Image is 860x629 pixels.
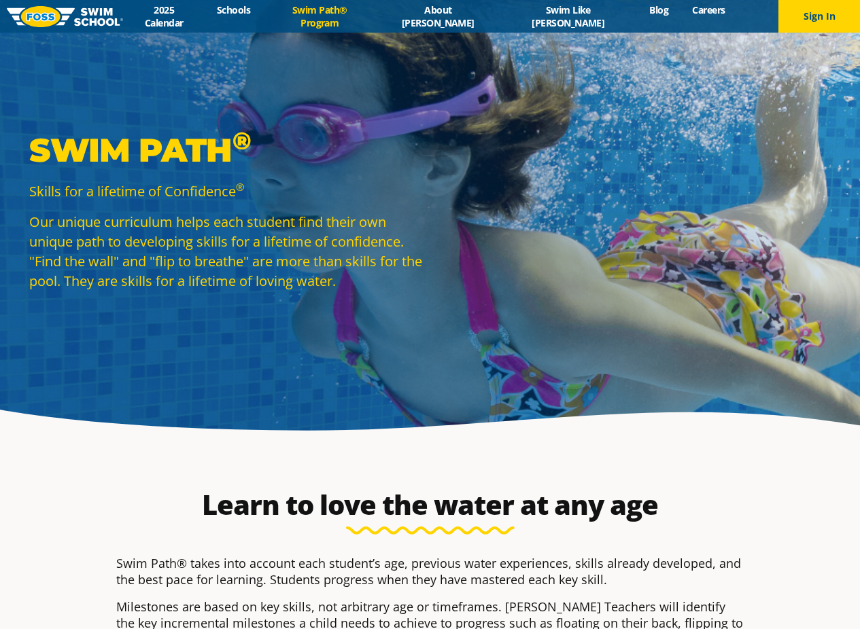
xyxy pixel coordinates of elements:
[109,488,751,521] h2: Learn to love the water at any age
[377,3,499,29] a: About [PERSON_NAME]
[233,126,251,156] sup: ®
[29,181,424,201] p: Skills for a lifetime of Confidence
[681,3,737,16] a: Careers
[262,3,377,29] a: Swim Path® Program
[29,130,424,170] p: Swim Path
[7,6,123,27] img: FOSS Swim School Logo
[29,212,424,291] p: Our unique curriculum helps each student find their own unique path to developing skills for a li...
[499,3,638,29] a: Swim Like [PERSON_NAME]
[123,3,205,29] a: 2025 Calendar
[116,555,744,588] p: Swim Path® takes into account each student’s age, previous water experiences, skills already deve...
[205,3,262,16] a: Schools
[236,180,244,194] sup: ®
[638,3,681,16] a: Blog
